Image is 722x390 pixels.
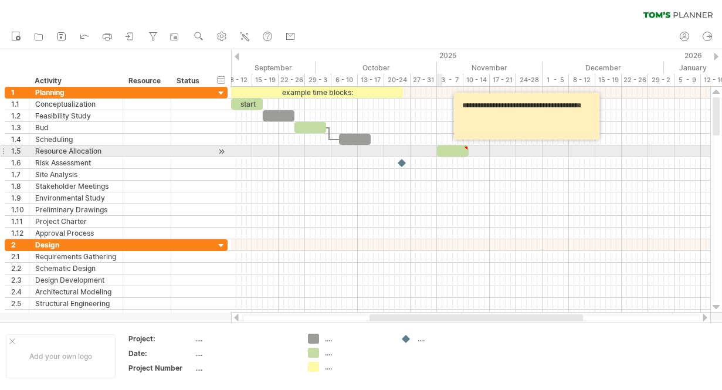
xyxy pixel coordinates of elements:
div: 1.9 [11,192,29,204]
div: 20-24 [384,74,411,86]
div: 8 - 12 [569,74,595,86]
div: start [231,99,263,110]
div: Schematic Design [35,263,117,274]
div: 10 - 14 [463,74,490,86]
div: November 2025 [437,62,543,74]
div: 1.11 [11,216,29,227]
div: Project: [128,334,193,344]
div: scroll to activity [216,145,227,158]
div: 1.5 [11,145,29,157]
div: Project Charter [35,216,117,227]
div: 1.3 [11,122,29,133]
div: Status [177,75,202,87]
div: Architectural Modeling [35,286,117,297]
div: Add your own logo [6,334,116,378]
div: 29 - 3 [305,74,331,86]
div: .... [418,334,482,344]
div: 1.2 [11,110,29,121]
div: Planning [35,87,117,98]
div: .... [325,362,389,372]
div: December 2025 [543,62,664,74]
div: 2.5 [11,298,29,309]
div: 2.2 [11,263,29,274]
div: 15 - 19 [252,74,279,86]
div: 5 - 9 [674,74,701,86]
div: 6 - 10 [331,74,358,86]
div: Scheduling [35,134,117,145]
div: .... [325,334,389,344]
div: 15 - 19 [595,74,622,86]
div: 2 [11,239,29,250]
div: 17 - 21 [490,74,516,86]
div: Structural Engineering [35,298,117,309]
div: October 2025 [316,62,437,74]
div: Resource Allocation [35,145,117,157]
div: Requirements Gathering [35,251,117,262]
div: .... [325,348,389,358]
div: 22 - 26 [622,74,648,86]
div: Design Development [35,274,117,286]
div: Feasibility Study [35,110,117,121]
div: 1 - 5 [543,74,569,86]
div: 27 - 31 [411,74,437,86]
div: September 2025 [199,62,316,74]
div: 1.10 [11,204,29,215]
div: 1.12 [11,228,29,239]
div: Date: [128,348,193,358]
div: Bud [35,122,117,133]
div: .... [195,334,294,344]
div: 22 - 26 [279,74,305,86]
div: .... [195,348,294,358]
div: Conceptualization [35,99,117,110]
div: Design [35,239,117,250]
div: 2.3 [11,274,29,286]
div: 8 - 12 [226,74,252,86]
div: 2.6 [11,310,29,321]
div: 2.4 [11,286,29,297]
div: Activity [35,75,116,87]
div: Environmental Study [35,192,117,204]
div: 1 [11,87,29,98]
div: Risk Assessment [35,157,117,168]
div: Approval Process [35,228,117,239]
div: 1.6 [11,157,29,168]
div: .... [195,363,294,373]
div: 24-28 [516,74,543,86]
div: 3 - 7 [437,74,463,86]
div: 1.4 [11,134,29,145]
div: 1.1 [11,99,29,110]
div: Project Number [128,363,193,373]
div: 1.8 [11,181,29,192]
div: example time blocks: [231,87,403,98]
div: 1.7 [11,169,29,180]
div: 13 - 17 [358,74,384,86]
div: Stakeholder Meetings [35,181,117,192]
div: Preliminary Drawings [35,204,117,215]
div: 2.1 [11,251,29,262]
div: 29 - 2 [648,74,674,86]
div: Electrical Planning [35,310,117,321]
div: Site Analysis [35,169,117,180]
div: Resource [128,75,164,87]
